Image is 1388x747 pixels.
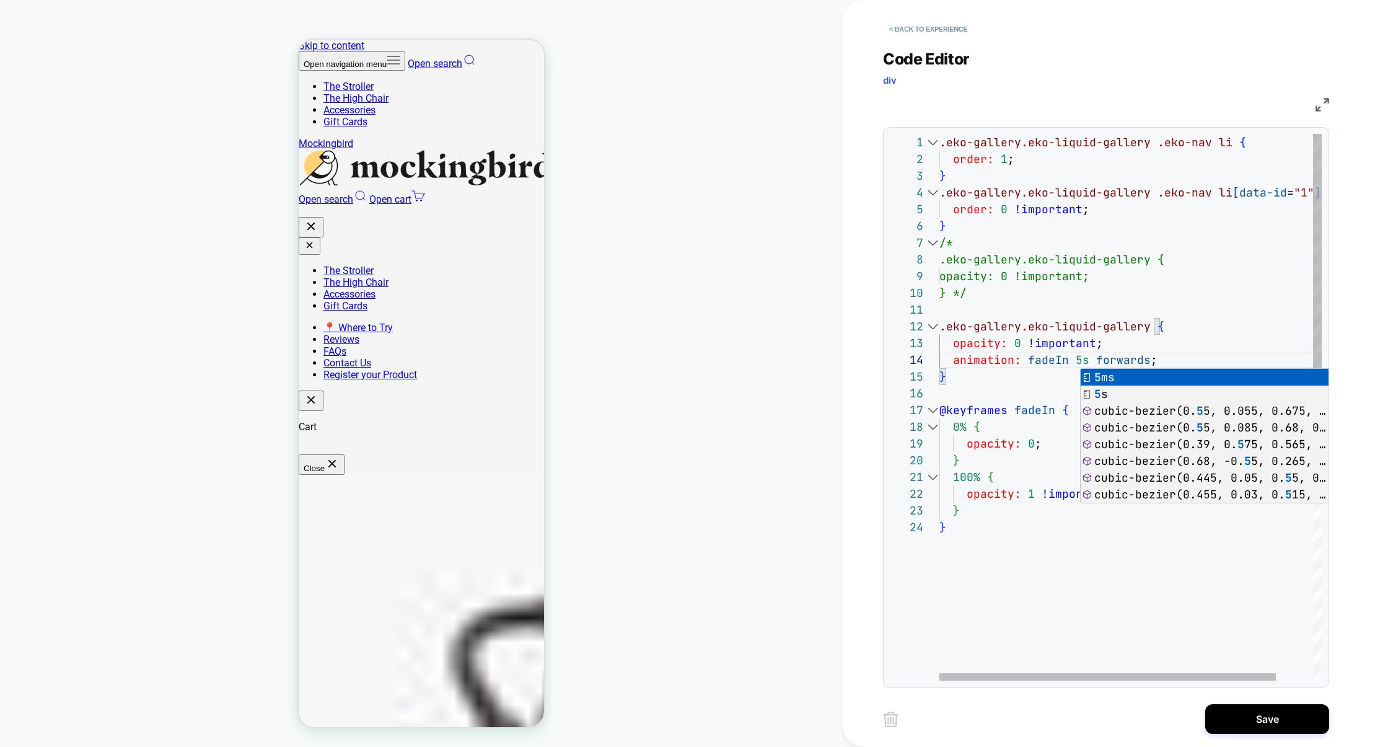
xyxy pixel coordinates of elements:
div: 5ms [1081,369,1346,386]
span: 0 [1014,336,1021,350]
span: Gift Cards [25,260,69,272]
span: } [939,369,946,384]
a: The Stroller [25,225,75,237]
span: 5 [1197,404,1203,418]
div: 12 [890,318,923,335]
span: animation: [953,353,1021,367]
div: 3 [890,167,923,184]
div: 19 [890,435,923,452]
a: The High Chair [25,237,90,249]
div: 5s [1081,386,1346,402]
div: cubic-bezier(0.39, 0.575, 0.565, 1) [1081,436,1346,453]
span: data-id [1239,185,1287,200]
div: 1 [890,134,923,151]
span: opacity: [967,436,1021,451]
a: Accessories [25,64,77,76]
span: Open search [109,18,164,30]
span: .eko-nav [1157,185,1212,200]
span: Close [5,424,26,433]
span: div [883,74,897,86]
span: } [953,453,960,467]
span: cubic-bezier(0. 5, 0.085, 0.68, 0.53) [1094,420,1346,435]
span: li [1219,185,1232,200]
img: fullscreen [1316,98,1329,112]
span: FAQs [25,306,48,317]
span: ; [1151,353,1157,367]
span: ; [1035,436,1042,451]
a: The High Chair [25,53,90,64]
div: 14 [890,351,923,368]
span: ; [1096,336,1103,350]
span: 0% [953,420,967,434]
span: { [1239,135,1246,149]
div: cubic-bezier(0.445, 0.05, 0.55, 0.95) [1081,469,1346,486]
span: cubic-bezier(0.455, 0.03, 0. 15, 0.955) [1094,487,1360,502]
a: 📍 Where to Try [25,282,94,294]
span: order: [953,202,994,216]
span: cubic-bezier(0.445, 0.05, 0. 5, 0.95) [1094,471,1346,485]
span: 5 [1197,420,1203,435]
span: Open navigation menu [5,20,88,29]
span: Contact Us [25,317,72,329]
span: { [987,470,994,484]
span: { [1062,403,1069,417]
span: ms [1094,370,1115,384]
div: 21 [890,469,923,485]
span: 5 [1285,471,1292,485]
span: { [1157,319,1164,334]
span: Code Editor [883,50,970,68]
a: Open search [109,18,177,30]
div: 10 [890,285,923,301]
span: @keyframes [939,403,1008,417]
div: cubic-bezier(0.455, 0.03, 0.515, 0.955) [1081,486,1346,503]
span: .eko-gallery.eko-liquid-gallery { [939,252,1164,267]
span: .eko-gallery.eko-liquid-gallery [939,319,1151,334]
span: 5 [1094,387,1101,401]
span: .eko-gallery.eko-liquid-gallery [939,185,1151,200]
div: 8 [890,251,923,268]
span: forwards [1096,353,1151,367]
span: fadeIn [1014,403,1055,417]
span: order: [953,152,994,166]
div: 4 [890,184,923,201]
div: 13 [890,335,923,351]
div: 16 [890,385,923,402]
span: cubic-bezier(0.39, 0. 75, 0.565, 1) [1094,437,1333,451]
div: 6 [890,218,923,234]
span: !important [1014,202,1083,216]
span: opacity: [967,487,1021,501]
div: 9 [890,268,923,285]
a: Register your Product [25,329,118,341]
span: 5 [1285,487,1292,502]
span: } [939,169,946,183]
span: 1 [1001,152,1008,166]
span: ; [1008,152,1014,166]
span: cubic-bezier(0.68, -0. 5, 0.265, 1.55) [1094,454,1353,468]
div: 18 [890,418,923,435]
span: 5 [1094,370,1101,384]
span: fadeIn [1028,353,1069,367]
button: Save [1205,704,1329,734]
span: opacity: 0 !important; [939,269,1089,283]
div: cubic-bezier(0.55, 0.055, 0.675, 0.19) [1081,402,1346,419]
span: !important [1042,487,1110,501]
div: Suggest [1081,369,1346,504]
span: .eko-gallery.eko-liquid-gallery [939,135,1151,149]
span: .eko-nav [1157,135,1212,149]
span: ; [1083,202,1089,216]
span: = [1287,185,1294,200]
span: [ [1232,185,1239,200]
span: } [939,520,946,534]
a: Gift Cards [25,76,69,88]
span: { [973,420,980,434]
span: cubic-bezier(0. 5, 0.055, 0.675, 0.19) [1094,404,1353,418]
a: The Stroller [25,41,75,53]
div: 15 [890,368,923,385]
